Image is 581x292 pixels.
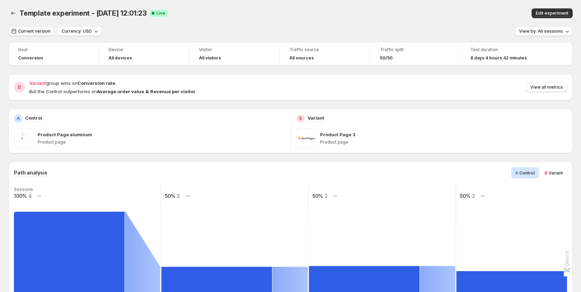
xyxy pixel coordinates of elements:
span: Device [109,47,179,52]
text: 2 [472,193,475,199]
h4: All devices [109,55,132,61]
p: Variant [308,114,324,121]
text: 50% [460,193,470,199]
span: View by: All sessions [519,29,563,34]
span: Live [157,10,165,16]
strong: Conversion rate [78,80,115,86]
span: Variant [29,80,46,86]
h2: B [299,116,302,121]
a: GoalConversion [18,46,89,62]
span: Goal [18,47,89,52]
span: Currency: USD [62,29,92,34]
text: 2 [325,193,327,199]
text: 50% [165,193,175,199]
span: B [544,170,548,176]
button: Edit experiment [532,8,573,18]
p: Control [25,114,42,121]
img: Product Page 3 [296,128,316,148]
button: Current version [8,26,55,36]
h3: Path analysis [14,169,47,176]
h2: A [17,116,20,121]
text: 100% [14,193,27,199]
span: Control [519,170,535,176]
span: Edit experiment [536,10,568,16]
span: View all metrics [530,84,563,90]
h4: All visitors [199,55,221,61]
a: Traffic split50/50 [380,46,451,62]
text: Sessions [14,187,33,192]
text: 4 [29,193,32,199]
button: View by: All sessions [515,26,573,36]
text: 50% [312,193,323,199]
button: View all metrics [526,82,567,92]
h4: All sources [289,55,314,61]
span: group wins on . [29,80,116,86]
h2: B [18,84,21,91]
a: VisitorAll visitors [199,46,270,62]
span: 50/50 [380,55,393,61]
span: Traffic split [380,47,451,52]
span: A [515,170,518,176]
span: Conversion [18,55,43,61]
p: Product Page aluminum [38,131,92,138]
span: 8 days 4 hours 42 minutes [470,55,527,61]
span: Test duration [470,47,541,52]
p: Product page [320,139,567,145]
span: Traffic source [289,47,360,52]
span: Template experiment - [DATE] 12:01:23 [19,9,147,17]
a: Traffic sourceAll sources [289,46,360,62]
button: Currency: USD [57,26,102,36]
span: But the Control outperforms on . [29,89,197,94]
span: Current version [18,29,50,34]
button: Back [8,8,18,18]
p: Product page [38,139,285,145]
p: Product Page 3 [320,131,355,138]
span: Variant [549,170,563,176]
a: Test duration8 days 4 hours 42 minutes [470,46,541,62]
strong: & [145,89,149,94]
text: 2 [177,193,180,199]
a: DeviceAll devices [109,46,179,62]
span: Visitor [199,47,270,52]
strong: Revenue per visitor [150,89,196,94]
strong: Average order value [97,89,144,94]
img: Product Page aluminum [14,128,33,148]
